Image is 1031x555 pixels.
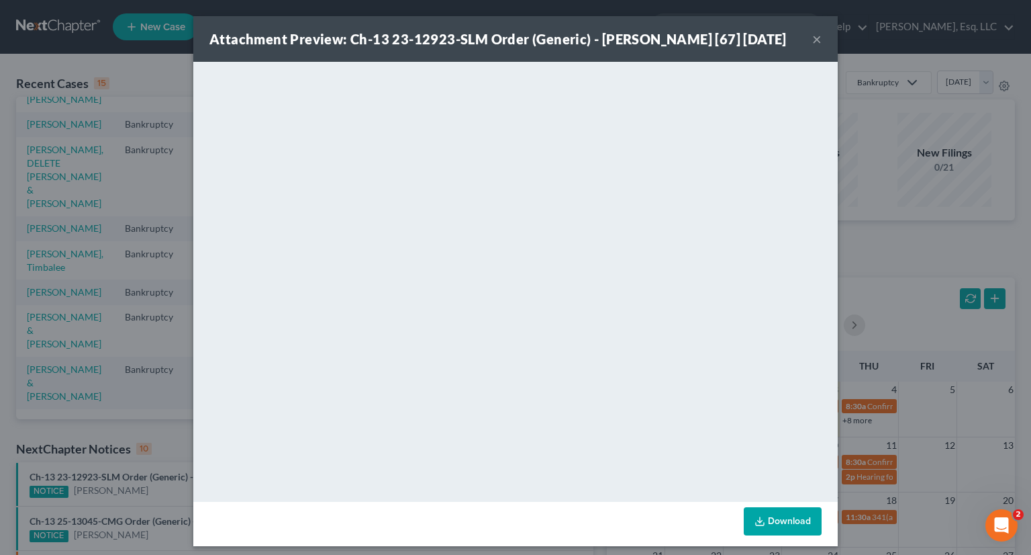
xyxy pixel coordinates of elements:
iframe: Intercom live chat [985,509,1018,542]
strong: Attachment Preview: Ch-13 23-12923-SLM Order (Generic) - [PERSON_NAME] [67] [DATE] [209,31,787,47]
iframe: <object ng-attr-data='[URL][DOMAIN_NAME]' type='application/pdf' width='100%' height='650px'></ob... [193,62,838,499]
button: × [812,31,822,47]
span: 2 [1013,509,1024,520]
a: Download [744,507,822,536]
